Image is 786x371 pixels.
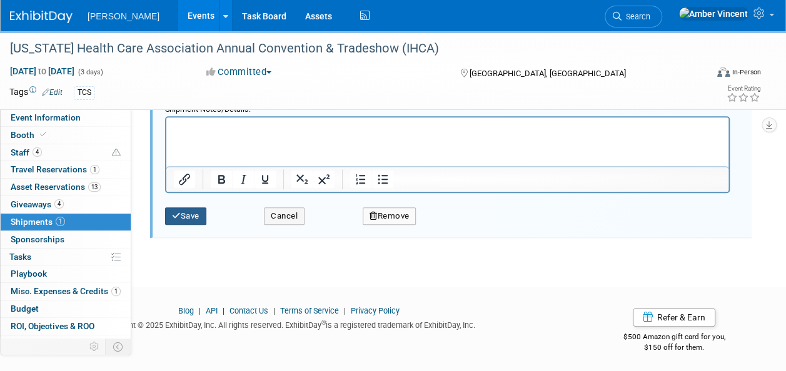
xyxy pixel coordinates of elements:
[717,67,730,77] img: Format-Inperson.png
[633,308,715,327] a: Refer & Earn
[1,109,131,126] a: Event Information
[11,164,99,174] span: Travel Reservations
[264,207,305,225] button: Cancel
[1,214,131,230] a: Shipments1
[313,171,335,188] button: Superscript
[1,318,131,335] a: ROI, Objectives & ROO
[11,217,65,227] span: Shipments
[727,86,760,92] div: Event Rating
[219,306,228,315] span: |
[88,11,159,21] span: [PERSON_NAME]
[363,207,416,225] button: Remove
[351,306,400,315] a: Privacy Policy
[1,161,131,178] a: Travel Reservations1
[11,147,42,157] span: Staff
[90,165,99,174] span: 1
[270,306,278,315] span: |
[1,179,131,195] a: Asset Reservations13
[106,339,131,355] td: Toggle Event Tabs
[1,265,131,282] a: Playbook
[11,286,121,296] span: Misc. Expenses & Credits
[11,130,49,140] span: Booth
[36,66,48,76] span: to
[605,6,662,27] a: Search
[321,319,326,326] sup: ®
[56,217,65,226] span: 1
[40,131,46,138] i: Booth reservation complete
[111,287,121,296] span: 1
[64,339,73,348] span: 3
[1,144,131,161] a: Staff4
[652,65,761,84] div: Event Format
[1,283,131,300] a: Misc. Expenses & Credits1
[1,196,131,213] a: Giveaways4
[11,182,101,192] span: Asset Reservations
[10,11,73,23] img: ExhibitDay
[11,112,81,122] span: Event Information
[1,300,131,317] a: Budget
[9,317,568,331] div: Copyright © 2025 ExhibitDay, Inc. All rights reserved. ExhibitDay is a registered trademark of Ex...
[88,182,101,192] span: 13
[166,117,728,166] iframe: Rich Text Area
[33,147,42,157] span: 4
[54,199,64,209] span: 4
[587,324,761,352] div: $500 Amazon gift card for you,
[678,7,748,21] img: Amber Vincent
[1,231,131,248] a: Sponsorships
[11,321,94,331] span: ROI, Objectives & ROO
[206,306,218,315] a: API
[1,249,131,265] a: Tasks
[196,306,204,315] span: |
[202,66,276,79] button: Committed
[254,171,276,188] button: Underline
[9,86,63,100] td: Tags
[291,171,313,188] button: Subscript
[341,306,349,315] span: |
[42,88,63,97] a: Edit
[587,342,761,353] div: $150 off for them.
[11,269,47,279] span: Playbook
[174,171,195,188] button: Insert/edit link
[732,67,761,77] div: In-Person
[1,127,131,144] a: Booth
[74,86,95,99] div: TCS
[6,37,697,60] div: [US_STATE] Health Care Association Annual Convention & Tradeshow (IHCA)
[372,171,393,188] button: Bullet list
[165,207,206,225] button: Save
[280,306,339,315] a: Terms of Service
[11,304,39,314] span: Budget
[178,306,194,315] a: Blog
[470,69,626,78] span: [GEOGRAPHIC_DATA], [GEOGRAPHIC_DATA]
[350,171,371,188] button: Numbered list
[11,339,73,349] span: Attachments
[211,171,232,188] button: Bold
[9,66,75,77] span: [DATE] [DATE]
[622,12,650,21] span: Search
[9,252,31,262] span: Tasks
[1,335,131,352] a: Attachments3
[11,199,64,209] span: Giveaways
[77,68,103,76] span: (3 days)
[84,339,106,355] td: Personalize Event Tab Strip
[112,147,121,159] span: Potential Scheduling Conflict -- at least one attendee is tagged in another overlapping event.
[11,234,64,244] span: Sponsorships
[229,306,268,315] a: Contact Us
[233,171,254,188] button: Italic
